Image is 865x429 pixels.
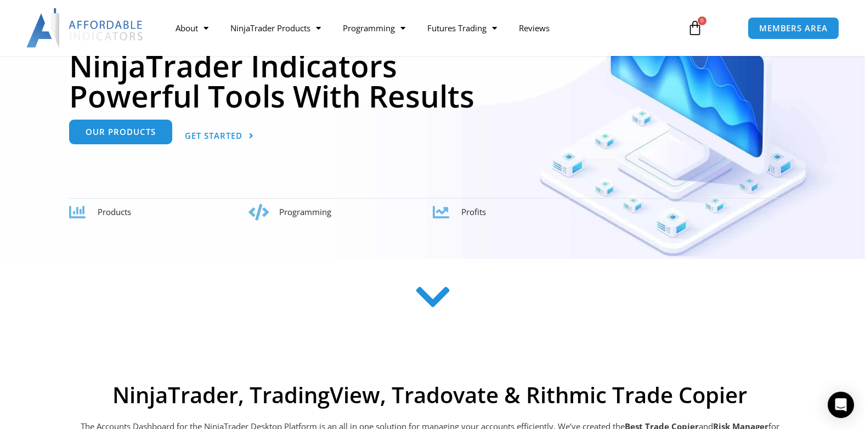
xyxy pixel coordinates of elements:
img: LogoAI | Affordable Indicators – NinjaTrader [26,8,144,48]
a: Futures Trading [416,15,508,41]
span: Our Products [86,128,156,136]
a: Programming [332,15,416,41]
a: NinjaTrader Products [219,15,332,41]
h2: NinjaTrader, TradingView, Tradovate & Rithmic Trade Copier [79,382,781,408]
span: 0 [698,16,706,25]
span: Profits [461,206,486,217]
span: Programming [279,206,331,217]
a: Reviews [508,15,561,41]
nav: Menu [165,15,675,41]
span: Products [98,206,131,217]
a: Our Products [69,120,172,144]
div: Open Intercom Messenger [828,392,854,418]
span: MEMBERS AREA [759,24,828,32]
a: MEMBERS AREA [748,17,839,39]
a: 0 [671,12,719,44]
a: About [165,15,219,41]
span: Get Started [185,132,242,140]
h1: NinjaTrader Indicators Powerful Tools With Results [69,50,796,111]
a: Get Started [185,124,254,149]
